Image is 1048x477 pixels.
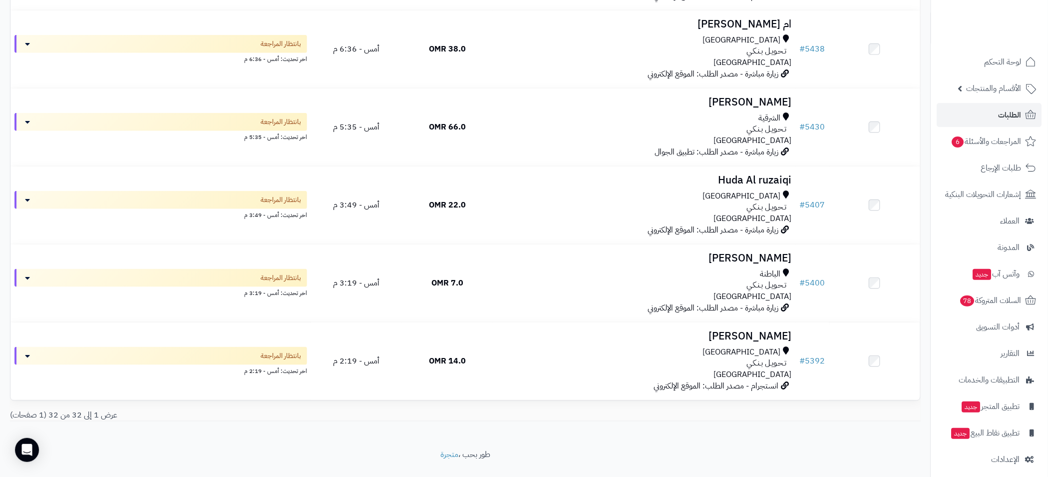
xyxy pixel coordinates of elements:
span: تـحـويـل بـنـكـي [747,357,787,369]
span: 38.0 OMR [429,43,466,55]
a: متجرة [440,449,458,461]
span: التطبيقات والخدمات [959,373,1020,387]
a: وآتس آبجديد [937,262,1042,286]
a: السلات المتروكة78 [937,288,1042,312]
span: أمس - 2:19 م [333,355,379,367]
div: اخر تحديث: أمس - 3:49 م [14,209,307,219]
span: [GEOGRAPHIC_DATA] [714,134,792,146]
a: لوحة التحكم [937,50,1042,74]
span: [GEOGRAPHIC_DATA] [703,190,781,202]
span: 6 [952,136,964,147]
span: 66.0 OMR [429,121,466,133]
a: الإعدادات [937,447,1042,471]
span: [GEOGRAPHIC_DATA] [703,34,781,46]
span: تـحـويـل بـنـكـي [747,123,787,135]
span: # [800,121,805,133]
h3: [PERSON_NAME] [497,330,792,342]
span: تـحـويـل بـنـكـي [747,201,787,213]
a: التقارير [937,341,1042,365]
span: تطبيق المتجر [961,399,1020,413]
span: 22.0 OMR [429,199,466,211]
span: زيارة مباشرة - مصدر الطلب: الموقع الإلكتروني [648,68,779,80]
a: المدونة [937,235,1042,259]
a: التطبيقات والخدمات [937,368,1042,392]
span: الإعدادات [992,452,1020,466]
div: اخر تحديث: أمس - 2:19 م [14,365,307,375]
a: العملاء [937,209,1042,233]
a: #5430 [800,121,825,133]
span: جديد [952,428,970,439]
span: بانتظار المراجعة [261,351,301,361]
span: تـحـويـل بـنـكـي [747,279,787,291]
span: طلبات الإرجاع [981,161,1022,175]
span: [GEOGRAPHIC_DATA] [703,346,781,358]
div: اخر تحديث: أمس - 5:35 م [14,131,307,141]
div: اخر تحديث: أمس - 6:36 م [14,53,307,63]
span: المدونة [998,240,1020,254]
span: المراجعات والأسئلة [951,134,1022,148]
a: طلبات الإرجاع [937,156,1042,180]
span: تـحـويـل بـنـكـي [747,45,787,57]
span: الطلبات [999,108,1022,122]
h3: ام [PERSON_NAME] [497,18,792,30]
span: لوحة التحكم [985,55,1022,69]
span: 78 [961,295,975,306]
span: أمس - 5:35 م [333,121,379,133]
a: #5407 [800,199,825,211]
span: بانتظار المراجعة [261,273,301,283]
span: الأقسام والمنتجات [967,81,1022,95]
span: تطبيق نقاط البيع [951,426,1020,440]
span: إشعارات التحويلات البنكية [946,187,1022,201]
span: 14.0 OMR [429,355,466,367]
span: # [800,355,805,367]
span: زيارة مباشرة - مصدر الطلب: الموقع الإلكتروني [648,224,779,236]
a: إشعارات التحويلات البنكية [937,182,1042,206]
span: بانتظار المراجعة [261,117,301,127]
span: [GEOGRAPHIC_DATA] [714,56,792,68]
a: تطبيق نقاط البيعجديد [937,421,1042,445]
span: # [800,43,805,55]
span: بانتظار المراجعة [261,39,301,49]
span: زيارة مباشرة - مصدر الطلب: تطبيق الجوال [655,146,779,158]
div: عرض 1 إلى 32 من 32 (1 صفحات) [2,409,465,421]
span: [GEOGRAPHIC_DATA] [714,290,792,302]
a: #5438 [800,43,825,55]
a: أدوات التسويق [937,315,1042,339]
a: تطبيق المتجرجديد [937,394,1042,418]
span: الباطنة [760,268,781,280]
a: #5392 [800,355,825,367]
span: جديد [973,269,992,280]
span: الشرقية [759,112,781,124]
h3: [PERSON_NAME] [497,96,792,108]
span: وآتس آب [972,267,1020,281]
span: جديد [962,401,981,412]
span: العملاء [1001,214,1020,228]
span: أمس - 3:19 م [333,277,379,289]
span: بانتظار المراجعة [261,195,301,205]
span: التقارير [1001,346,1020,360]
span: أمس - 3:49 م [333,199,379,211]
span: السلات المتروكة [960,293,1022,307]
h3: [PERSON_NAME] [497,252,792,264]
span: # [800,277,805,289]
a: #5400 [800,277,825,289]
a: الطلبات [937,103,1042,127]
div: Open Intercom Messenger [15,438,39,462]
a: المراجعات والأسئلة6 [937,129,1042,153]
span: أمس - 6:36 م [333,43,379,55]
span: انستجرام - مصدر الطلب: الموقع الإلكتروني [654,380,779,392]
span: 7.0 OMR [431,277,463,289]
span: # [800,199,805,211]
div: اخر تحديث: أمس - 3:19 م [14,287,307,297]
span: زيارة مباشرة - مصدر الطلب: الموقع الإلكتروني [648,302,779,314]
h3: Huda Al ruzaiqi [497,174,792,186]
span: [GEOGRAPHIC_DATA] [714,212,792,224]
span: [GEOGRAPHIC_DATA] [714,368,792,380]
span: أدوات التسويق [977,320,1020,334]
